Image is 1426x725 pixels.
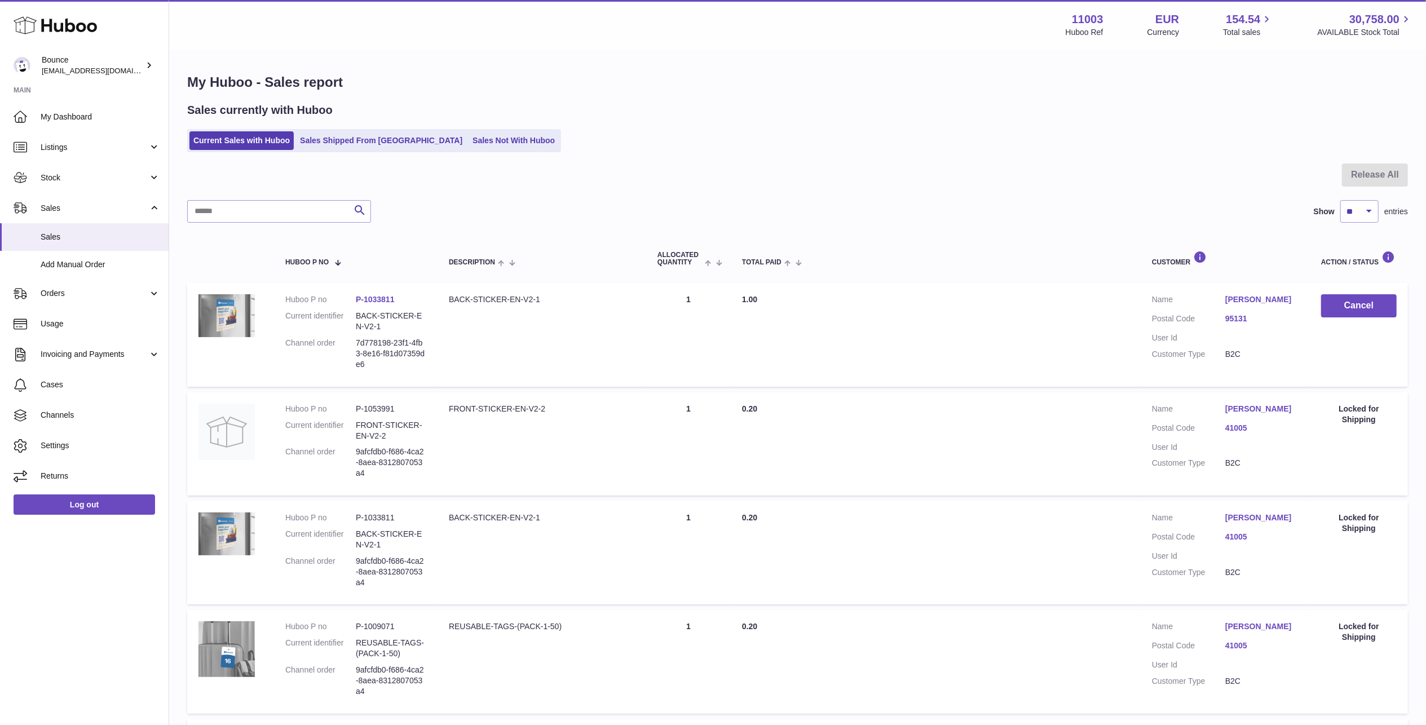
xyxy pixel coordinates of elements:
[285,529,356,550] dt: Current identifier
[742,259,782,266] span: Total paid
[646,501,731,604] td: 1
[285,638,356,659] dt: Current identifier
[198,512,255,555] img: 1740744079.jpg
[41,349,148,360] span: Invoicing and Payments
[1152,621,1225,635] dt: Name
[41,173,148,183] span: Stock
[41,288,148,299] span: Orders
[646,283,731,386] td: 1
[449,259,495,266] span: Description
[1349,12,1399,27] span: 30,758.00
[1152,660,1225,670] dt: User Id
[356,621,426,632] dd: P-1009071
[1155,12,1179,27] strong: EUR
[356,529,426,550] dd: BACK-STICKER-EN-V2-1
[285,665,356,697] dt: Channel order
[285,311,356,332] dt: Current identifier
[189,131,294,150] a: Current Sales with Huboo
[742,295,757,304] span: 1.00
[1225,423,1299,434] a: 41005
[1152,404,1225,417] dt: Name
[356,311,426,332] dd: BACK-STICKER-EN-V2-1
[1225,313,1299,324] a: 95131
[198,621,255,677] img: 1725531121.png
[41,203,148,214] span: Sales
[469,131,559,150] a: Sales Not With Huboo
[41,319,160,329] span: Usage
[41,112,160,122] span: My Dashboard
[449,294,635,305] div: BACK-STICKER-EN-V2-1
[1225,532,1299,542] a: 41005
[356,512,426,523] dd: P-1033811
[1152,567,1225,578] dt: Customer Type
[1314,206,1335,217] label: Show
[1225,294,1299,305] a: [PERSON_NAME]
[285,420,356,441] dt: Current identifier
[449,404,635,414] div: FRONT-STICKER-EN-V2-2
[41,232,160,242] span: Sales
[285,621,356,632] dt: Huboo P no
[742,404,757,413] span: 0.20
[285,447,356,479] dt: Channel order
[646,392,731,496] td: 1
[41,440,160,451] span: Settings
[1223,12,1273,38] a: 154.54 Total sales
[285,556,356,588] dt: Channel order
[14,494,155,515] a: Log out
[356,556,426,588] dd: 9afcfdb0-f686-4ca2-8aea-8312807053a4
[285,294,356,305] dt: Huboo P no
[1321,512,1397,534] div: Locked for Shipping
[1226,12,1260,27] span: 154.54
[1152,640,1225,654] dt: Postal Code
[1321,251,1397,266] div: Action / Status
[285,404,356,414] dt: Huboo P no
[1152,423,1225,436] dt: Postal Code
[1225,640,1299,651] a: 41005
[42,55,143,76] div: Bounce
[1152,251,1299,266] div: Customer
[1225,404,1299,414] a: [PERSON_NAME]
[14,57,30,74] img: collateral@usebounce.com
[356,665,426,697] dd: 9afcfdb0-f686-4ca2-8aea-8312807053a4
[1152,512,1225,526] dt: Name
[1225,567,1299,578] dd: B2C
[1225,676,1299,687] dd: B2C
[41,142,148,153] span: Listings
[657,251,702,266] span: ALLOCATED Quantity
[1147,27,1180,38] div: Currency
[285,338,356,370] dt: Channel order
[1321,404,1397,425] div: Locked for Shipping
[1152,676,1225,687] dt: Customer Type
[356,338,426,370] dd: 7d778198-23f1-4fb3-8e16-f81d07359de6
[1384,206,1408,217] span: entries
[41,379,160,390] span: Cases
[187,103,333,118] h2: Sales currently with Huboo
[1225,458,1299,468] dd: B2C
[1152,458,1225,468] dt: Customer Type
[742,513,757,522] span: 0.20
[1225,621,1299,632] a: [PERSON_NAME]
[285,512,356,523] dt: Huboo P no
[296,131,466,150] a: Sales Shipped From [GEOGRAPHIC_DATA]
[1225,512,1299,523] a: [PERSON_NAME]
[198,294,255,337] img: 1740744079.jpg
[285,259,329,266] span: Huboo P no
[1152,532,1225,545] dt: Postal Code
[356,447,426,479] dd: 9afcfdb0-f686-4ca2-8aea-8312807053a4
[1152,313,1225,327] dt: Postal Code
[41,471,160,481] span: Returns
[742,622,757,631] span: 0.20
[356,638,426,659] dd: REUSABLE-TAGS-(PACK-1-50)
[1317,12,1412,38] a: 30,758.00 AVAILABLE Stock Total
[41,259,160,270] span: Add Manual Order
[1321,294,1397,317] button: Cancel
[646,610,731,713] td: 1
[356,404,426,414] dd: P-1053991
[449,621,635,632] div: REUSABLE-TAGS-(PACK-1-50)
[356,295,395,304] a: P-1033811
[1152,442,1225,453] dt: User Id
[1152,349,1225,360] dt: Customer Type
[187,73,1408,91] h1: My Huboo - Sales report
[42,66,166,75] span: [EMAIL_ADDRESS][DOMAIN_NAME]
[198,404,255,460] img: no-photo.jpg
